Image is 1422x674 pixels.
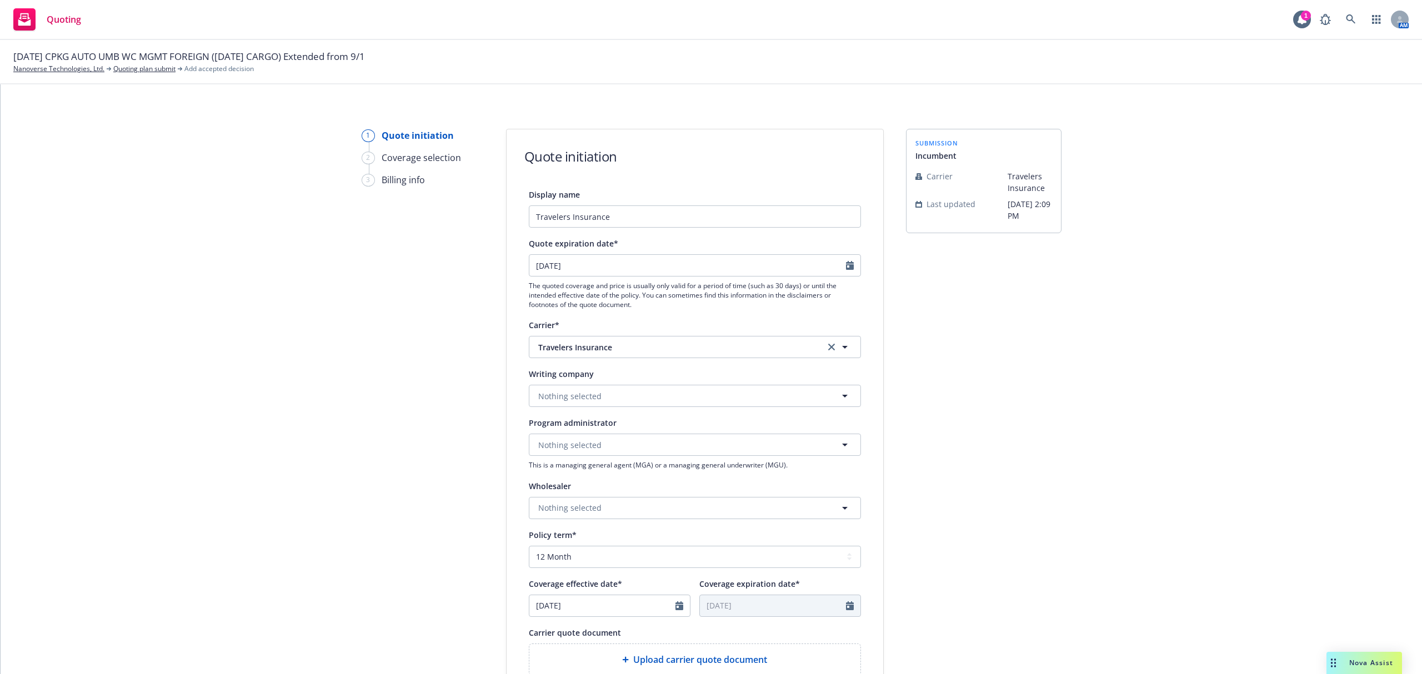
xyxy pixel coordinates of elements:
a: Report a Bug [1314,8,1336,31]
div: 2 [362,152,375,164]
span: Last updated [927,198,975,210]
span: Quote expiration date* [529,238,618,249]
span: Travelers Insurance [1008,170,1052,194]
span: [DATE] 2:09 PM [1008,198,1052,222]
a: Quoting plan submit [113,64,176,74]
a: Nanoverse Technologies, Ltd. [13,64,104,74]
div: Coverage selection [382,151,461,164]
span: Coverage effective date* [529,579,622,589]
span: Incumbent [915,150,958,162]
span: Carrier* [529,320,559,330]
span: Travelers Insurance [538,341,808,353]
a: Quoting [9,4,86,35]
span: Policy term* [529,530,577,540]
span: Carrier [927,170,953,182]
span: This is a managing general agent (MGA) or a managing general underwriter (MGU). [529,460,861,470]
input: MM/DD/YYYY [529,595,675,616]
svg: Calendar [846,601,854,610]
div: 1 [362,129,375,142]
span: [DATE] CPKG AUTO UMB WC MGMT FOREIGN ([DATE] CARGO) Extended from 9/1 [13,49,365,64]
div: 3 [362,174,375,187]
span: The quoted coverage and price is usually only valid for a period of time (such as 30 days) or unt... [529,281,861,309]
span: submission [915,138,958,148]
input: MM/DD/YYYY [700,595,846,616]
h1: Quote initiation [524,147,617,165]
button: Nothing selected [529,385,861,407]
button: Nothing selected [529,434,861,456]
svg: Calendar [846,261,854,270]
span: Nothing selected [538,439,602,451]
a: Search [1340,8,1362,31]
span: Nothing selected [538,502,602,514]
span: Add accepted decision [184,64,254,74]
span: Nova Assist [1349,658,1393,667]
a: Switch app [1365,8,1388,31]
button: Travelers Insuranceclear selection [529,336,861,358]
input: MM/DD/YYYY [529,255,846,276]
div: Drag to move [1326,652,1340,674]
div: 1 [1301,11,1311,21]
span: Wholesaler [529,481,571,491]
a: clear selection [825,340,838,354]
div: Billing info [382,173,425,187]
span: Nothing selected [538,390,602,402]
span: Quoting [47,15,81,24]
button: Nova Assist [1326,652,1402,674]
button: Nothing selected [529,497,861,519]
span: Program administrator [529,418,617,428]
span: Coverage expiration date* [699,579,800,589]
svg: Calendar [675,601,683,610]
span: Writing company [529,369,594,379]
span: Display name [529,189,580,200]
span: Carrier quote document [529,627,621,638]
span: Upload carrier quote document [633,653,767,666]
div: Quote initiation [382,129,454,142]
